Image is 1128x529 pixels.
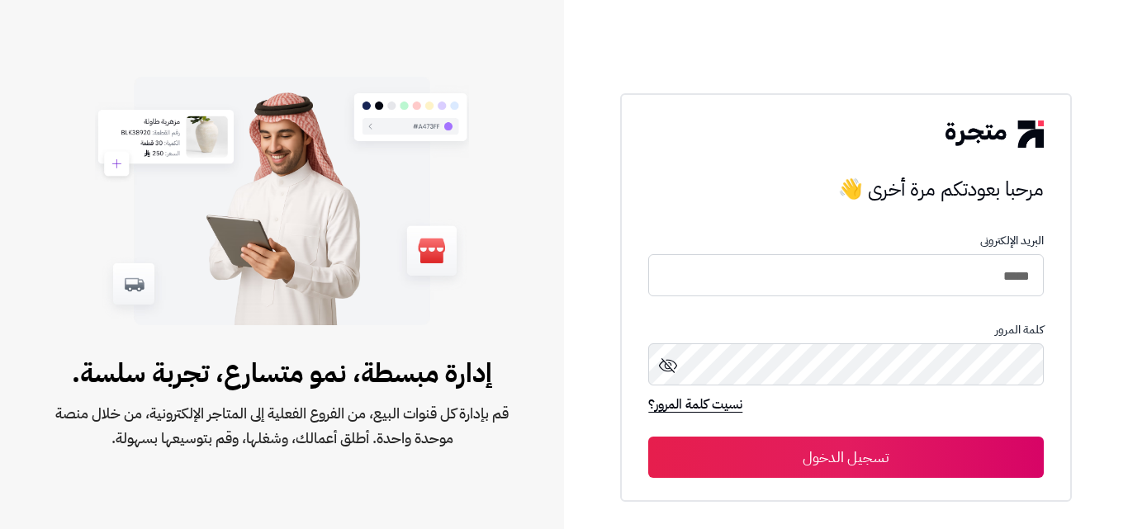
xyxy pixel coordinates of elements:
[53,401,511,451] span: قم بإدارة كل قنوات البيع، من الفروع الفعلية إلى المتاجر الإلكترونية، من خلال منصة موحدة واحدة. أط...
[53,353,511,393] span: إدارة مبسطة، نمو متسارع، تجربة سلسة.
[946,120,1043,147] img: logo-2.png
[648,394,742,418] a: نسيت كلمة المرور؟
[648,234,1043,248] p: البريد الإلكترونى
[648,324,1043,337] p: كلمة المرور
[648,437,1043,478] button: تسجيل الدخول
[648,172,1043,205] h3: مرحبا بعودتكم مرة أخرى 👋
